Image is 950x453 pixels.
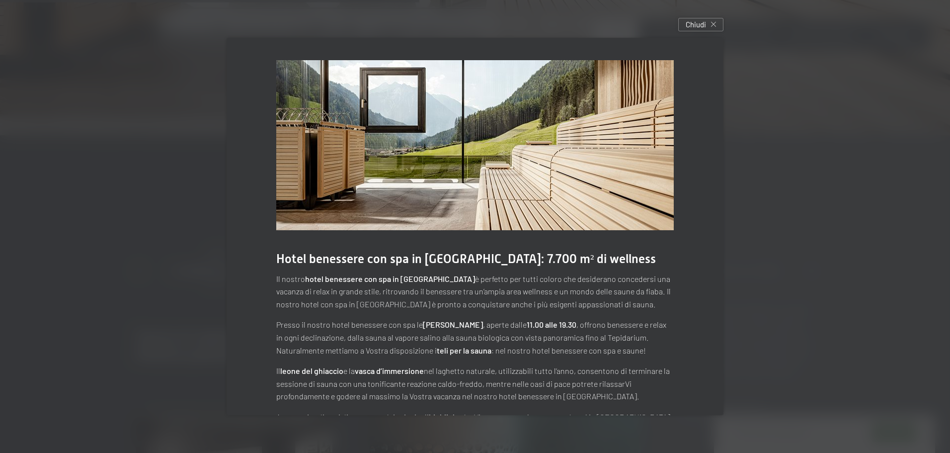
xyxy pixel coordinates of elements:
strong: vasca d’immersione [355,366,424,375]
img: Hotel benessere - Sauna - Relax - Valle Aurina [276,60,674,230]
strong: leone del ghiaccio [280,366,343,375]
strong: 11.00 alle 19.30 [527,320,576,329]
span: Hotel benessere con spa in [GEOGRAPHIC_DATA]: 7.700 m² di wellness [276,252,656,266]
p: Il nostro è perfetto per tutti coloro che desiderano concedersi una vacanza di relax in grande st... [276,272,674,311]
p: Il e la nel laghetto naturale, utilizzabili tutto l’anno, consentono di terminare la sessione di ... [276,364,674,403]
strong: [PERSON_NAME] [423,320,483,329]
p: Presso il nostro hotel benessere con spa le , aperte dalle , offrono benessere e relax in ogni de... [276,318,674,357]
strong: hotel benessere con spa in [GEOGRAPHIC_DATA] [305,274,475,283]
strong: teli per la sauna [437,346,491,355]
strong: highlight [429,412,460,422]
span: Chiudi [686,19,706,30]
